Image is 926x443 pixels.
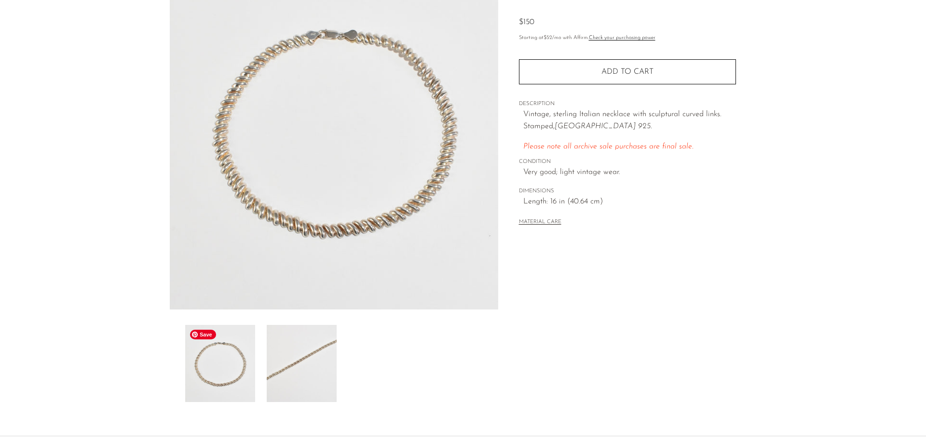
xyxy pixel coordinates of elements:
span: DIMENSIONS [519,187,736,196]
p: Vintage, sterling Italian necklace with sculptural curved links. Stamped, [523,108,736,133]
button: Add to cart [519,59,736,84]
a: Check your purchasing power - Learn more about Affirm Financing (opens in modal) [589,35,655,40]
button: MATERIAL CARE [519,219,561,226]
span: $150 [519,18,534,26]
span: CONDITION [519,158,736,166]
span: DESCRIPTION [519,100,736,108]
img: Italian Link Necklace [185,325,255,402]
span: Save [190,330,216,339]
span: Please note all archive sale purchases are final sale. [523,143,694,150]
em: [GEOGRAPHIC_DATA] 925. [555,122,652,130]
p: Starting at /mo with Affirm. [519,34,736,42]
span: Very good; light vintage wear. [523,166,736,179]
span: Length: 16 in (40.64 cm) [523,196,736,208]
span: $52 [544,35,552,40]
img: Italian Link Necklace [267,325,337,402]
span: Add to cart [601,67,654,77]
